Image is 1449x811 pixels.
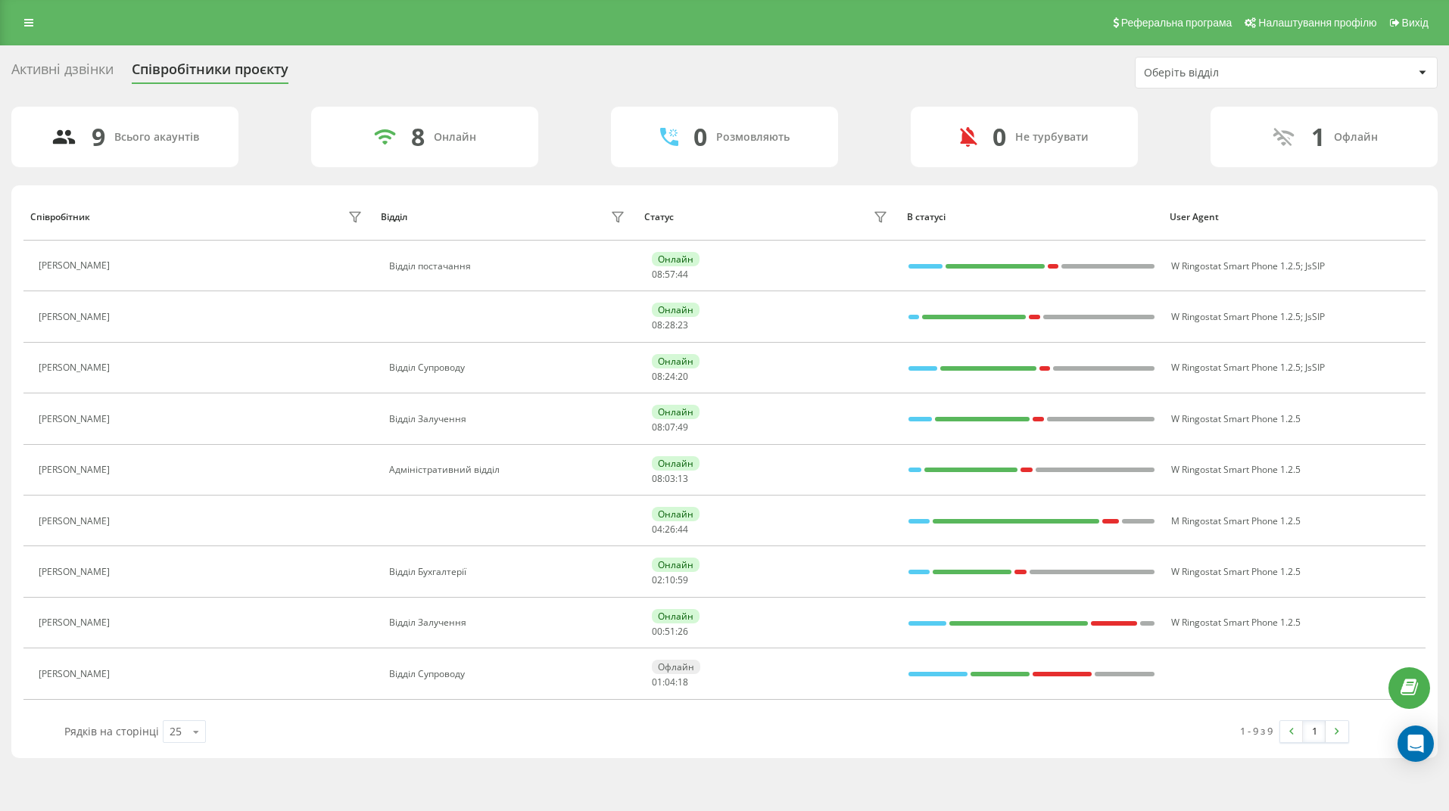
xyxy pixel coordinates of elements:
[907,212,1155,222] div: В статусі
[652,252,700,266] div: Онлайн
[678,421,688,433] span: 49
[652,422,688,433] div: : :
[652,474,688,484] div: : :
[652,660,700,674] div: Офлайн
[652,318,662,331] span: 08
[678,370,688,383] span: 20
[39,617,114,628] div: [PERSON_NAME]
[652,456,700,471] div: Онлайн
[665,268,675,281] span: 57
[1258,17,1376,29] span: Налаштування профілю
[1305,310,1325,323] span: JsSIP
[665,318,675,331] span: 28
[652,625,662,638] span: 00
[39,465,114,475] div: [PERSON_NAME]
[389,617,628,628] div: Відділ Залучення
[678,268,688,281] span: 44
[1171,412,1301,425] span: W Ringostat Smart Phone 1.2.5
[389,669,628,679] div: Відділ Супроводу
[1171,463,1301,476] span: W Ringostat Smart Phone 1.2.5
[652,677,688,688] div: : :
[1144,67,1325,79] div: Оберіть відділ
[652,575,688,586] div: : :
[652,354,700,368] div: Онлайн
[64,724,159,738] span: Рядків на сторінці
[652,524,688,535] div: : :
[434,131,476,144] div: Онлайн
[39,516,114,527] div: [PERSON_NAME]
[1334,131,1378,144] div: Офлайн
[678,573,688,586] span: 59
[1398,726,1434,762] div: Open Intercom Messenger
[1402,17,1429,29] span: Вихід
[39,669,114,679] div: [PERSON_NAME]
[1305,361,1325,374] span: JsSIP
[665,472,675,485] span: 03
[644,212,674,222] div: Статус
[1305,259,1325,272] span: JsSIP
[170,724,182,739] div: 25
[652,472,662,485] span: 08
[114,131,199,144] div: Всього акаунтів
[652,268,662,281] span: 08
[652,269,688,280] div: : :
[411,123,425,151] div: 8
[1171,565,1301,578] span: W Ringostat Smart Phone 1.2.5
[39,414,114,424] div: [PERSON_NAME]
[652,405,700,419] div: Онлайн
[652,320,688,331] div: : :
[389,261,628,272] div: Відділ постачання
[1170,212,1418,222] div: User Agent
[1311,123,1325,151] div: 1
[381,212,407,222] div: Відділ
[665,625,675,638] span: 51
[652,303,700,317] div: Онлайн
[92,123,105,151] div: 9
[389,567,628,577] div: Відділ Бухгалтерії
[652,421,662,433] span: 08
[652,370,662,383] span: 08
[1171,514,1301,527] span: M Ringostat Smart Phone 1.2.5
[389,414,628,424] div: Відділ Залучення
[652,609,700,623] div: Онлайн
[678,676,688,688] span: 18
[1303,721,1326,742] a: 1
[665,370,675,383] span: 24
[652,676,662,688] span: 01
[716,131,790,144] div: Розмовляють
[652,573,662,586] span: 02
[39,260,114,271] div: [PERSON_NAME]
[1171,361,1301,374] span: W Ringostat Smart Phone 1.2.5
[678,318,688,331] span: 23
[39,567,114,577] div: [PERSON_NAME]
[389,362,628,373] div: Відділ Супроводу
[652,507,700,521] div: Онлайн
[678,472,688,485] span: 13
[1171,310,1301,323] span: W Ringostat Smart Phone 1.2.5
[652,371,688,382] div: : :
[693,123,707,151] div: 0
[39,362,114,373] div: [PERSON_NAME]
[652,626,688,637] div: : :
[665,573,675,586] span: 10
[665,676,675,688] span: 04
[665,523,675,536] span: 26
[678,523,688,536] span: 44
[678,625,688,638] span: 26
[992,123,1006,151] div: 0
[1171,616,1301,629] span: W Ringostat Smart Phone 1.2.5
[1121,17,1232,29] span: Реферальна програма
[1240,723,1273,738] div: 1 - 9 з 9
[1015,131,1089,144] div: Не турбувати
[30,212,90,222] div: Співробітник
[652,523,662,536] span: 04
[652,558,700,572] div: Онлайн
[132,61,288,85] div: Співробітники проєкту
[39,312,114,322] div: [PERSON_NAME]
[389,465,628,475] div: Адміністративний відділ
[1171,259,1301,272] span: W Ringostat Smart Phone 1.2.5
[11,61,114,85] div: Активні дзвінки
[665,421,675,433] span: 07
